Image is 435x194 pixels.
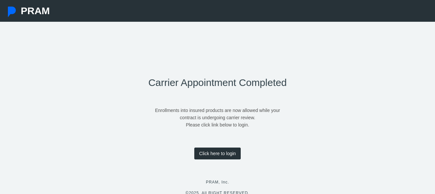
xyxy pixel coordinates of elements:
a: Click here to login [194,148,241,159]
h2: Carrier Appointment Completed [148,77,286,89]
p: PRAM, Inc. [148,179,286,185]
p: Please click link below to login. [148,121,286,128]
p: Enrollments into insured products are now allowed while your contract is undergoing carrier review. [148,107,286,121]
img: Pram Partner [7,7,17,17]
span: PRAM [21,5,50,16]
